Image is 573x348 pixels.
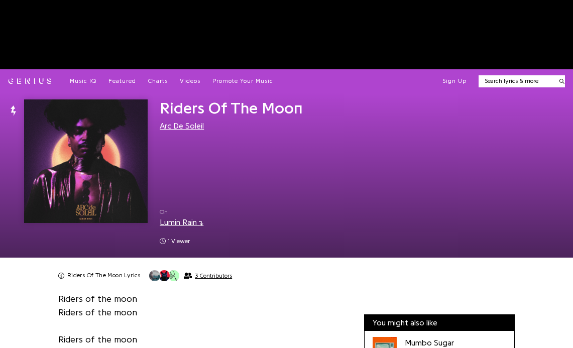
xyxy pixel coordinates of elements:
button: 3 Contributors [149,270,232,282]
a: Arc De Soleil [160,122,204,130]
span: Featured [108,78,136,84]
img: Cover art for Riders Of The Moon by Arc De Soleil [24,99,148,223]
span: 1 viewer [168,237,190,246]
a: Lumin Rain [160,218,203,226]
div: You might also like [365,315,514,331]
span: Charts [148,78,168,84]
span: On [160,208,336,216]
input: Search lyrics & more [479,77,553,85]
a: Charts [148,77,168,85]
span: Videos [180,78,200,84]
a: Music IQ [70,77,96,85]
span: Promote Your Music [212,78,273,84]
a: Promote Your Music [212,77,273,85]
h2: Riders Of The Moon Lyrics [67,272,141,280]
span: Riders Of The Moon [160,100,303,117]
span: Music IQ [70,78,96,84]
button: Sign Up [442,77,467,85]
a: Featured [108,77,136,85]
span: 1 viewer [160,237,190,246]
a: Videos [180,77,200,85]
span: 3 Contributors [195,272,232,279]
